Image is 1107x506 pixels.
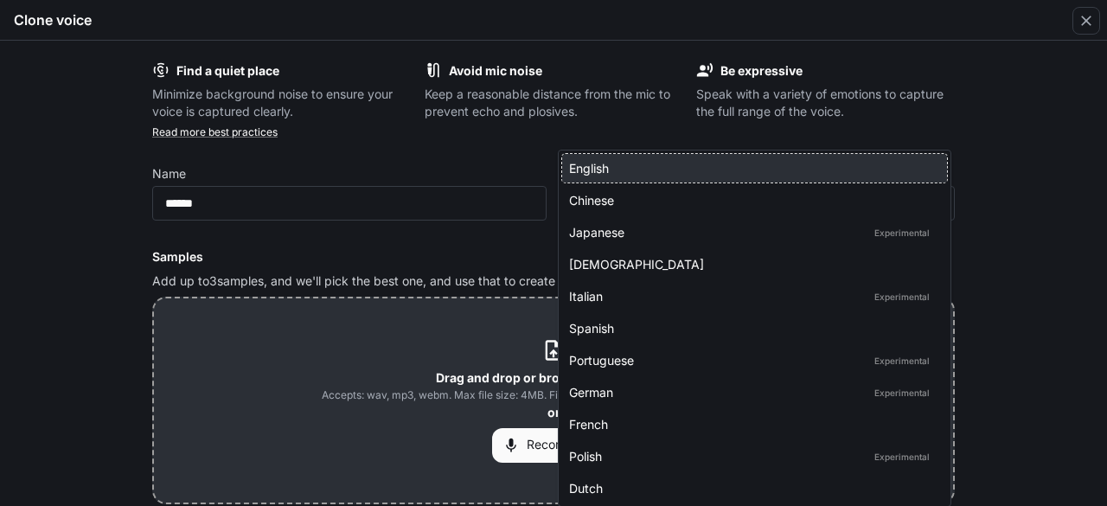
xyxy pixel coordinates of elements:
[871,289,933,304] p: Experimental
[871,353,933,368] p: Experimental
[569,255,933,273] div: [DEMOGRAPHIC_DATA]
[569,479,933,497] div: Dutch
[569,223,933,241] div: Japanese
[871,385,933,400] p: Experimental
[569,287,933,305] div: Italian
[871,449,933,464] p: Experimental
[871,225,933,240] p: Experimental
[569,159,933,177] div: English
[569,351,933,369] div: Portuguese
[569,447,933,465] div: Polish
[569,415,933,433] div: French
[569,319,933,337] div: Spanish
[569,383,933,401] div: German
[569,191,933,209] div: Chinese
